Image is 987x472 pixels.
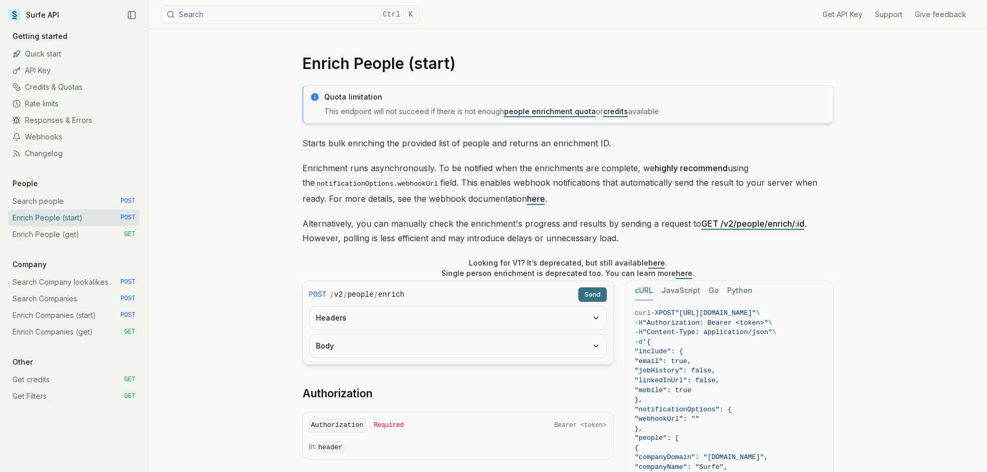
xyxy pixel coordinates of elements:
[378,289,404,300] code: enrich
[603,107,628,116] a: credits
[120,278,135,286] span: POST
[302,54,833,73] h1: Enrich People (start)
[635,319,643,327] span: -H
[659,309,675,317] span: POST
[8,178,42,189] p: People
[643,338,651,346] span: '{
[330,289,333,300] span: /
[8,31,72,41] p: Getting started
[527,193,545,204] a: here
[405,9,416,20] kbd: K
[8,129,140,145] a: Webhooks
[635,357,691,365] span: "email": true,
[635,309,651,317] span: curl
[8,388,140,405] a: Get Filters GET
[302,161,833,206] p: Enrichment runs asynchronously. To be notified when the enrichments are complete, we using the fi...
[309,441,607,453] p: In:
[823,9,863,20] a: Get API Key
[708,281,719,300] button: Go
[120,311,135,320] span: POST
[643,328,772,336] span: "Content-Type: application/json"
[651,309,659,317] span: -X
[124,230,135,239] span: GET
[8,324,140,340] a: Enrich Companies (get) GET
[8,371,140,388] a: Get credits GET
[635,328,643,336] span: -H
[124,7,140,23] button: Collapse Sidebar
[302,136,833,150] p: Starts bulk enriching the provided list of people and returns an enrichment ID.
[701,218,804,229] a: GET /v2/people/enrich/:id
[8,112,140,129] a: Responses & Errors
[504,107,596,116] a: people enrichment quota
[8,274,140,290] a: Search Company lookalikes POST
[441,258,694,279] p: Looking for V1? It’s deprecated, but still available . Single person enrichment is deprecated too...
[635,281,653,300] button: cURL
[635,415,700,423] span: "webhookUrl": ""
[635,406,732,413] span: "notificationOptions": {
[554,421,607,429] span: Bearer <token>
[309,419,366,433] code: Authorization
[334,289,343,300] code: v2
[756,309,760,317] span: \
[324,92,827,102] p: Quota limitation
[635,463,728,471] span: "companyName": "Surfe",
[675,309,756,317] span: "[URL][DOMAIN_NAME]"
[635,348,684,355] span: "include": {
[8,79,140,95] a: Credits & Quotas
[8,226,140,243] a: Enrich People (get) GET
[120,214,135,222] span: POST
[379,9,404,20] kbd: Ctrl
[676,269,692,277] a: here
[635,396,643,404] span: },
[635,425,643,433] span: },
[120,197,135,205] span: POST
[648,258,665,267] a: here
[8,7,59,23] a: Surfe API
[120,295,135,303] span: POST
[635,386,691,394] span: "mobile": true
[124,328,135,336] span: GET
[316,441,345,453] code: header
[635,453,768,461] span: "companyDomain": "[DOMAIN_NAME]",
[324,106,827,117] p: This endpoint will not succeed if there is not enough or available
[161,5,420,24] button: SearchCtrlK
[374,421,404,429] span: Required
[643,319,768,327] span: "Authorization: Bearer <token>"
[8,307,140,324] a: Enrich Companies (start) POST
[124,392,135,400] span: GET
[661,281,700,300] button: JavaScript
[8,145,140,162] a: Changelog
[344,289,346,300] span: /
[635,444,639,452] span: {
[8,62,140,79] a: API Key
[8,259,51,270] p: Company
[578,287,607,302] button: Send
[315,178,440,190] code: notificationOptions.webhookUrl
[309,289,327,300] span: POST
[768,319,772,327] span: \
[875,9,902,20] a: Support
[727,281,753,300] button: Python
[347,289,373,300] code: people
[915,9,966,20] a: Give feedback
[772,328,776,336] span: \
[655,163,728,173] strong: highly recommend
[124,376,135,384] span: GET
[635,338,643,346] span: -d
[8,290,140,307] a: Search Companies POST
[8,95,140,112] a: Rate limits
[635,434,679,442] span: "people": [
[310,335,606,357] button: Body
[8,357,37,367] p: Other
[310,307,606,329] button: Headers
[374,289,377,300] span: /
[8,210,140,226] a: Enrich People (start) POST
[635,367,716,374] span: "jobHistory": false,
[635,377,720,384] span: "linkedInUrl": false,
[302,386,372,401] a: Authorization
[8,46,140,62] a: Quick start
[302,216,833,245] p: Alternatively, you can manually check the enrichment's progress and results by sending a request ...
[8,193,140,210] a: Search people POST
